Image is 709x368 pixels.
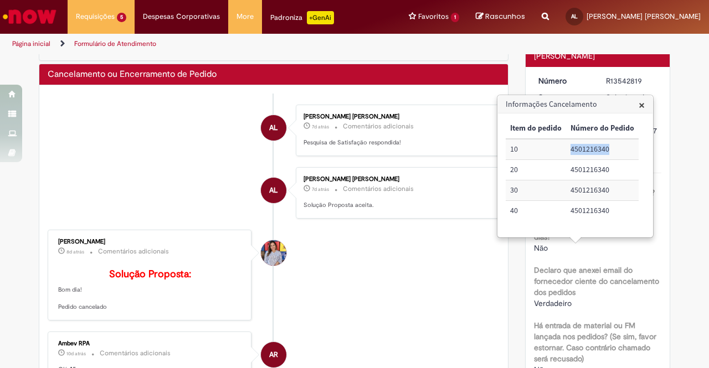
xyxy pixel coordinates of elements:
[269,115,278,141] span: AL
[343,184,414,194] small: Comentários adicionais
[304,176,488,183] div: [PERSON_NAME] [PERSON_NAME]
[534,320,656,364] b: Há entrada de material ou FM lançada nos pedidos? (Se sim, favor estornar. Caso contrário chamado...
[58,269,243,312] p: Bom dia! Pedido cancelado
[76,11,115,22] span: Requisições
[66,350,86,357] time: 19/09/2025 16:14:23
[66,248,84,255] span: 8d atrás
[312,123,329,130] span: 7d atrás
[639,99,645,111] button: Close
[48,70,217,80] h2: Cancelamento ou Encerramento de Pedido Histórico de tíquete
[143,11,220,22] span: Despesas Corporativas
[534,243,548,253] span: Não
[476,12,525,22] a: Rascunhos
[497,95,654,238] div: Informações Cancelamento
[587,12,701,21] span: [PERSON_NAME] [PERSON_NAME]
[307,11,334,24] p: +GenAi
[506,180,566,201] td: Item do pedido: 30
[304,138,488,147] p: Pesquisa de Satisfação respondida!
[1,6,58,28] img: ServiceNow
[485,11,525,22] span: Rascunhos
[312,123,329,130] time: 23/09/2025 13:36:23
[566,160,639,180] td: Número do Pedido: 4501216340
[98,247,169,256] small: Comentários adicionais
[606,75,657,86] div: R13542819
[566,139,639,159] td: Número do Pedido: 4501216340
[530,75,598,86] dt: Número
[506,160,566,180] td: Item do pedido: 20
[418,11,449,22] span: Favoritos
[117,13,126,22] span: 5
[12,39,50,48] a: Página inicial
[534,221,643,242] b: Pedidos criados há mais de 365 dias?
[534,298,572,308] span: Verdadeiro
[566,180,639,201] td: Número do Pedido: 4501216340
[506,118,566,139] th: Item do pedido
[530,92,598,103] dt: Status
[304,113,488,120] div: [PERSON_NAME] [PERSON_NAME]
[100,349,171,358] small: Comentários adicionais
[343,122,414,131] small: Comentários adicionais
[451,13,459,22] span: 1
[74,39,156,48] a: Formulário de Atendimento
[606,92,657,103] div: Solucionado
[312,186,329,193] span: 7d atrás
[571,13,578,20] span: AL
[534,265,659,297] b: Declaro que anexei email do fornecedor ciente do cancelamento dos pedidos
[109,268,191,281] b: Solução Proposta:
[270,11,334,24] div: Padroniza
[566,118,639,139] th: Número do Pedido
[269,177,278,204] span: AL
[8,34,464,54] ul: Trilhas de página
[304,201,488,210] p: Solução Proposta aceita.
[269,341,278,368] span: AR
[506,201,566,221] td: Item do pedido: 40
[58,340,243,347] div: Ambev RPA
[566,201,639,221] td: Número do Pedido: 4501216340
[534,50,662,61] div: [PERSON_NAME]
[261,178,286,203] div: Aline Da Silva Terto Lino
[261,115,286,141] div: Aline Da Silva Terto Lino
[237,11,254,22] span: More
[66,350,86,357] span: 10d atrás
[639,97,645,112] span: ×
[498,96,653,113] h3: Informações Cancelamento
[261,342,286,367] div: Ambev RPA
[58,239,243,245] div: [PERSON_NAME]
[66,248,84,255] time: 22/09/2025 09:55:24
[506,139,566,159] td: Item do pedido: 10
[261,240,286,266] div: Julia Roberta Silva Lino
